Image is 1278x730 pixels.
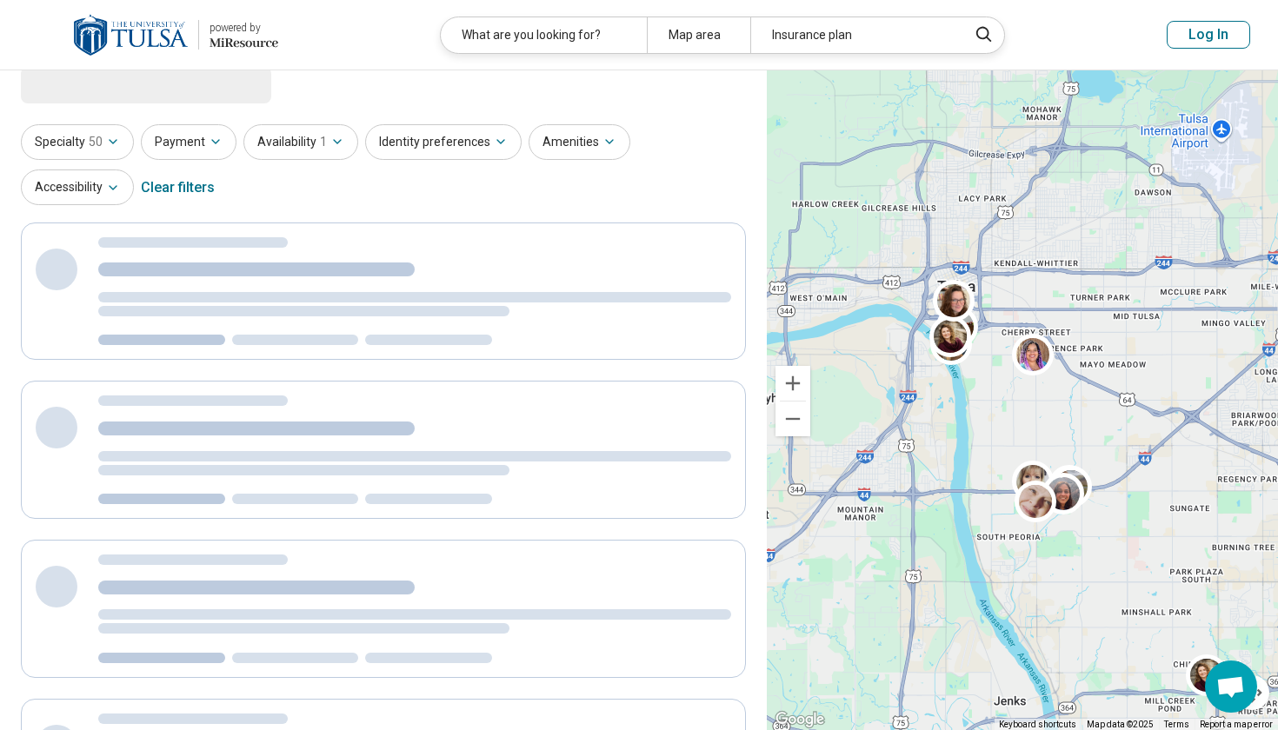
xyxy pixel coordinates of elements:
[141,124,236,160] button: Payment
[647,17,750,53] div: Map area
[141,167,215,209] div: Clear filters
[1200,720,1273,729] a: Report a map error
[1205,660,1257,713] div: Open chat
[21,124,134,160] button: Specialty50
[750,17,956,53] div: Insurance plan
[441,17,647,53] div: What are you looking for?
[21,169,134,205] button: Accessibility
[74,14,188,56] img: The University of Tulsa
[210,20,278,36] div: powered by
[21,67,167,102] span: Loading...
[775,401,810,436] button: Zoom out
[775,366,810,401] button: Zoom in
[320,133,327,151] span: 1
[1167,21,1250,49] button: Log In
[1087,720,1154,729] span: Map data ©2025
[365,124,522,160] button: Identity preferences
[28,14,278,56] a: The University of Tulsapowered by
[243,124,358,160] button: Availability1
[529,124,630,160] button: Amenities
[89,133,103,151] span: 50
[1164,720,1189,729] a: Terms (opens in new tab)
